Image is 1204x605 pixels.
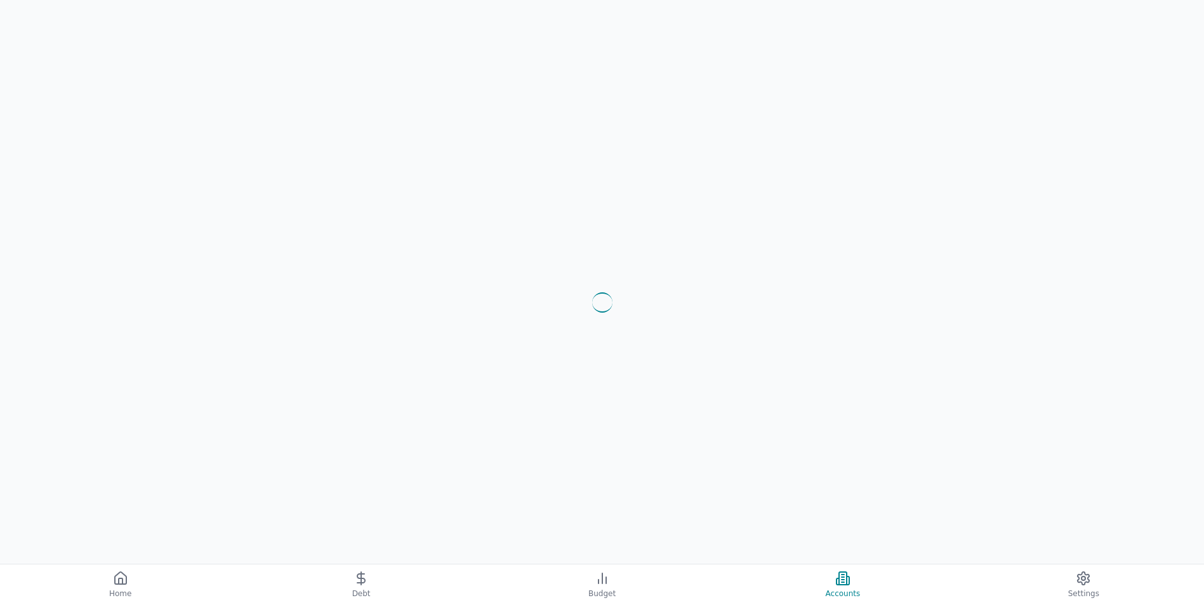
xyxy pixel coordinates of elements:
span: Budget [588,589,616,599]
span: Settings [1068,589,1099,599]
button: Debt [241,564,481,605]
button: Settings [963,564,1204,605]
span: Debt [352,589,371,599]
span: Home [109,589,131,599]
span: Accounts [826,589,861,599]
button: Accounts [722,564,963,605]
button: Budget [482,564,722,605]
